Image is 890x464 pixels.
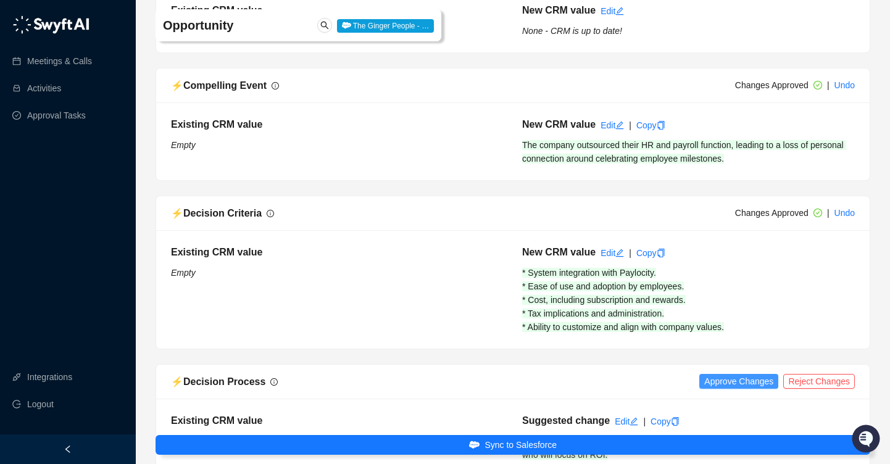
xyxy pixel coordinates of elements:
button: Sync to Salesforce [156,435,870,455]
div: We're available if you need us! [42,124,156,134]
h5: Existing CRM value [171,3,504,18]
a: Undo [834,80,855,90]
span: Changes Approved [735,80,809,90]
span: left [64,445,72,454]
a: Powered byPylon [87,202,149,212]
span: edit [615,249,624,257]
div: | [643,415,646,428]
span: * System integration with Paylocity. * Ease of use and adoption by employees. * Cost, including s... [522,268,724,332]
p: Welcome 👋 [12,49,225,69]
h5: Suggested change [522,413,610,428]
span: Changes Approved [735,208,809,218]
span: logout [12,400,21,408]
div: Start new chat [42,112,202,124]
button: Start new chat [210,115,225,130]
h2: How can we help? [12,69,225,89]
a: Copy [636,248,665,258]
a: The Ginger People - … [337,20,435,30]
a: 📶Status [51,168,100,190]
img: logo-05li4sbe.png [12,15,89,34]
span: ⚡️ Compelling Event [171,80,267,91]
i: Empty [171,268,196,278]
span: info-circle [267,210,274,217]
span: Status [68,173,95,185]
span: Logout [27,392,54,416]
button: Reject Changes [783,374,855,389]
h5: Existing CRM value [171,413,504,428]
span: | [827,208,830,218]
a: Edit [601,6,624,16]
span: The Ginger People - … [337,19,435,33]
span: Pylon [123,203,149,212]
a: Approval Tasks [27,103,86,128]
h5: Existing CRM value [171,245,504,260]
span: The company outsourced their HR and payroll function, leading to a loss of personal connection ar... [522,140,846,164]
span: ⚡️ Decision Criteria [171,208,262,218]
span: check-circle [813,81,822,89]
span: check-circle [813,209,822,217]
a: 📚Docs [7,168,51,190]
i: None - CRM is up to date! [522,26,622,36]
div: | [629,246,631,260]
span: copy [657,121,665,130]
h5: New CRM value [522,245,596,260]
span: [PERSON_NAME] and [PERSON_NAME] will make a recommendation to the board, who will focus on ROI. [522,436,849,460]
h5: Existing CRM value [171,117,504,132]
span: copy [671,417,680,426]
a: Copy [636,120,665,130]
a: Activities [27,76,61,101]
span: Docs [25,173,46,185]
h5: New CRM value [522,117,596,132]
span: | [827,80,830,90]
iframe: Open customer support [850,423,884,457]
span: edit [630,417,638,426]
a: Edit [601,120,624,130]
a: Undo [834,208,855,218]
span: Sync to Salesforce [485,438,557,452]
a: Meetings & Calls [27,49,92,73]
a: Edit [615,416,638,426]
i: Empty [171,140,196,150]
span: Reject Changes [788,375,850,388]
a: Edit [601,248,624,258]
span: search [320,21,329,30]
button: Approve Changes [699,374,778,389]
span: Approve Changes [704,375,773,388]
a: Copy [651,416,680,426]
span: copy [657,249,665,257]
h5: New CRM value [522,3,596,18]
img: Swyft AI [12,12,37,37]
a: Integrations [27,365,72,389]
span: edit [615,7,624,15]
div: 📶 [56,174,65,184]
div: 📚 [12,174,22,184]
img: 5124521997842_fc6d7dfcefe973c2e489_88.png [12,112,35,134]
span: ⚡️ Decision Process [171,376,265,387]
span: info-circle [272,82,279,89]
div: | [629,118,631,132]
span: info-circle [270,378,278,386]
h4: Opportunity [163,17,317,34]
span: edit [615,121,624,130]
